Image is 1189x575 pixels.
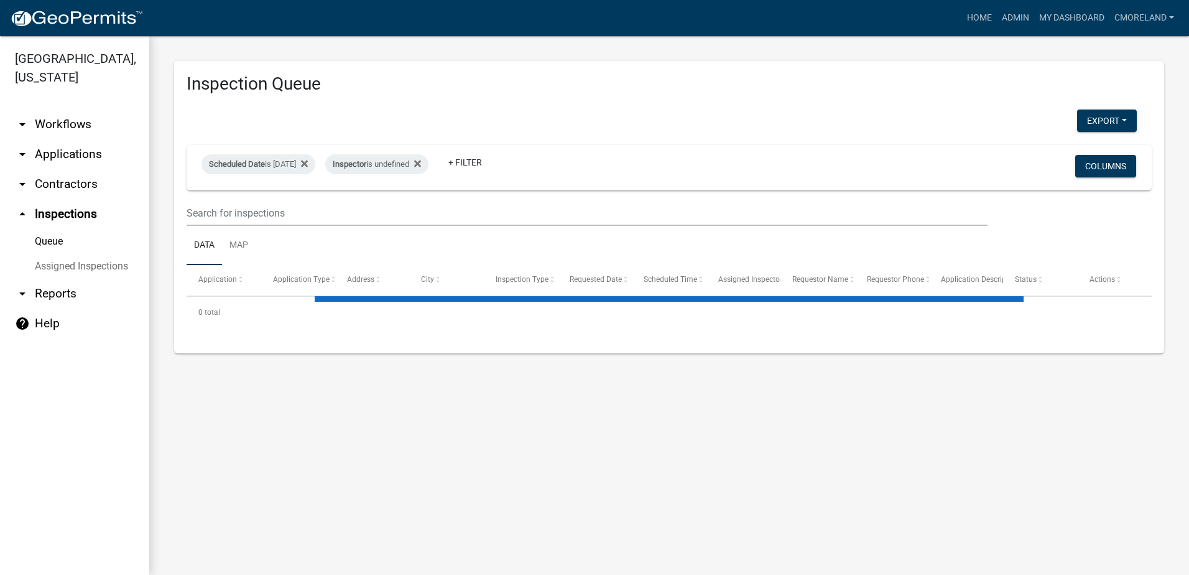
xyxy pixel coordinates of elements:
a: My Dashboard [1034,6,1109,30]
span: Requested Date [570,275,622,284]
i: arrow_drop_down [15,147,30,162]
datatable-header-cell: Requestor Name [780,265,854,295]
div: is [DATE] [201,154,315,174]
span: Status [1015,275,1037,284]
button: Columns [1075,155,1136,177]
a: cmoreland [1109,6,1179,30]
i: help [15,316,30,331]
span: Inspection Type [496,275,548,284]
h3: Inspection Queue [187,73,1152,95]
a: Home [962,6,997,30]
span: Application Type [273,275,330,284]
i: arrow_drop_down [15,286,30,301]
datatable-header-cell: Application Type [261,265,335,295]
datatable-header-cell: Address [335,265,409,295]
i: arrow_drop_up [15,207,30,222]
span: Application [198,275,237,284]
a: Map [222,226,256,266]
datatable-header-cell: Status [1003,265,1077,295]
span: Actions [1090,275,1115,284]
i: arrow_drop_down [15,117,30,132]
span: Application Description [941,275,1019,284]
a: Data [187,226,222,266]
i: arrow_drop_down [15,177,30,192]
span: Assigned Inspector [718,275,782,284]
div: is undefined [325,154,428,174]
datatable-header-cell: Application Description [929,265,1003,295]
datatable-header-cell: City [409,265,483,295]
span: City [421,275,434,284]
a: + Filter [438,151,492,174]
datatable-header-cell: Requested Date [558,265,632,295]
datatable-header-cell: Scheduled Time [632,265,706,295]
datatable-header-cell: Actions [1078,265,1152,295]
datatable-header-cell: Requestor Phone [854,265,928,295]
datatable-header-cell: Assigned Inspector [706,265,780,295]
span: Scheduled Time [644,275,697,284]
datatable-header-cell: Inspection Type [484,265,558,295]
span: Requestor Name [792,275,848,284]
span: Address [347,275,374,284]
span: Scheduled Date [209,159,265,169]
span: Inspector [333,159,366,169]
span: Requestor Phone [867,275,924,284]
button: Export [1077,110,1137,132]
div: 0 total [187,297,1152,328]
input: Search for inspections [187,200,988,226]
a: Admin [997,6,1034,30]
datatable-header-cell: Application [187,265,261,295]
